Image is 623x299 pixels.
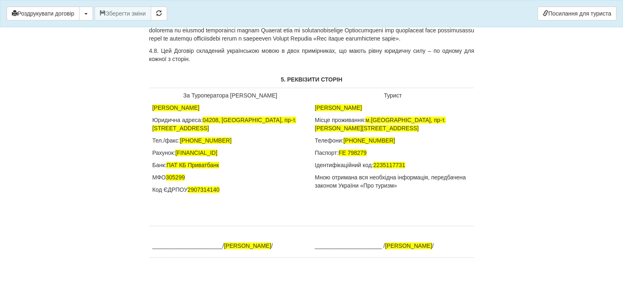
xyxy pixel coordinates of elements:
p: Ідентифікаційний код: [315,161,471,169]
p: МФО [152,173,308,181]
p: Рахунок: [152,149,308,157]
p: Місце проживання: [315,116,471,132]
span: [PERSON_NAME] [385,242,432,249]
span: 305299 [166,174,185,181]
p: Телефони: [315,136,471,145]
span: [PERSON_NAME] [152,104,199,111]
a: Посилання для туриста [537,7,616,20]
span: [FINANCIAL_ID] [175,149,217,156]
button: Зберегти зміни [95,7,151,20]
p: 4.8. Цей Договір складений українською мовою в двох примірниках, що мають рівну юридичну силу – п... [149,47,474,63]
p: 5. РЕКВІЗИТИ СТОРІН [149,75,474,84]
span: 04208, [GEOGRAPHIC_DATA], пр-т. [STREET_ADDRESS] [152,117,297,131]
span: [PERSON_NAME] [224,242,271,249]
span: [PERSON_NAME] [315,104,362,111]
span: 2907314140 [188,186,220,193]
p: Банк: [152,161,308,169]
p: ______________________/ / [152,242,308,250]
span: FE 798279 [339,149,367,156]
span: м.[GEOGRAPHIC_DATA], пр-т. [PERSON_NAME][STREET_ADDRESS] [315,117,446,131]
span: 2235117731 [373,162,405,168]
p: Турист [315,91,471,100]
p: _____________________ / / [315,242,471,250]
p: Мною отримана вся необхідна інформація, передбачена законом України «Про туризм» [315,173,471,190]
span: [PHONE_NUMBER] [180,137,231,144]
p: Код ЄДРПОУ [152,186,308,194]
p: Юридична адреса: [152,116,308,132]
p: За Туроператора [PERSON_NAME] [152,91,308,100]
p: Паспорт: [315,149,471,157]
span: ПАТ КБ Приватбанк [166,162,219,168]
span: Тел./факс: [152,137,180,144]
span: [PHONE_NUMBER] [343,137,395,144]
button: Роздрукувати договір [7,7,79,20]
